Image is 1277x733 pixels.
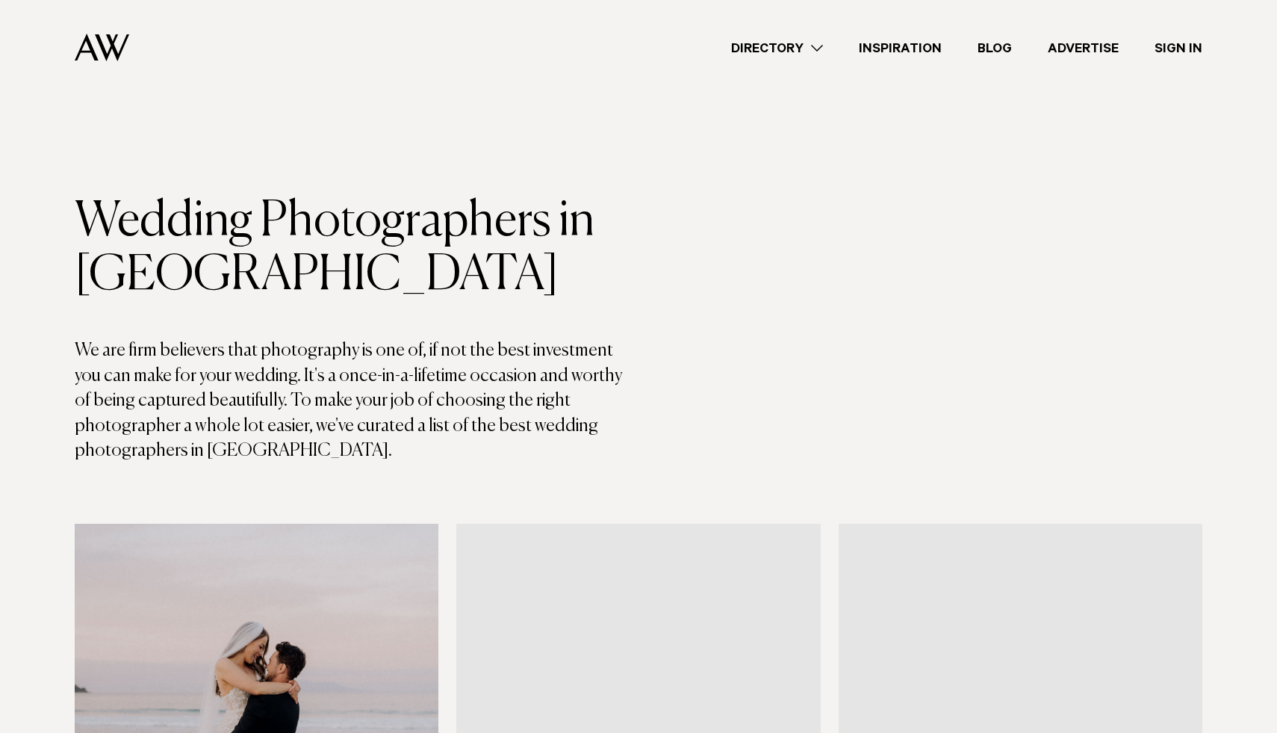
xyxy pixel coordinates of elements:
[75,34,129,61] img: Auckland Weddings Logo
[841,38,960,58] a: Inspiration
[960,38,1030,58] a: Blog
[1137,38,1220,58] a: Sign In
[75,338,638,464] p: We are firm believers that photography is one of, if not the best investment you can make for you...
[1030,38,1137,58] a: Advertise
[713,38,841,58] a: Directory
[75,195,638,303] h1: Wedding Photographers in [GEOGRAPHIC_DATA]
